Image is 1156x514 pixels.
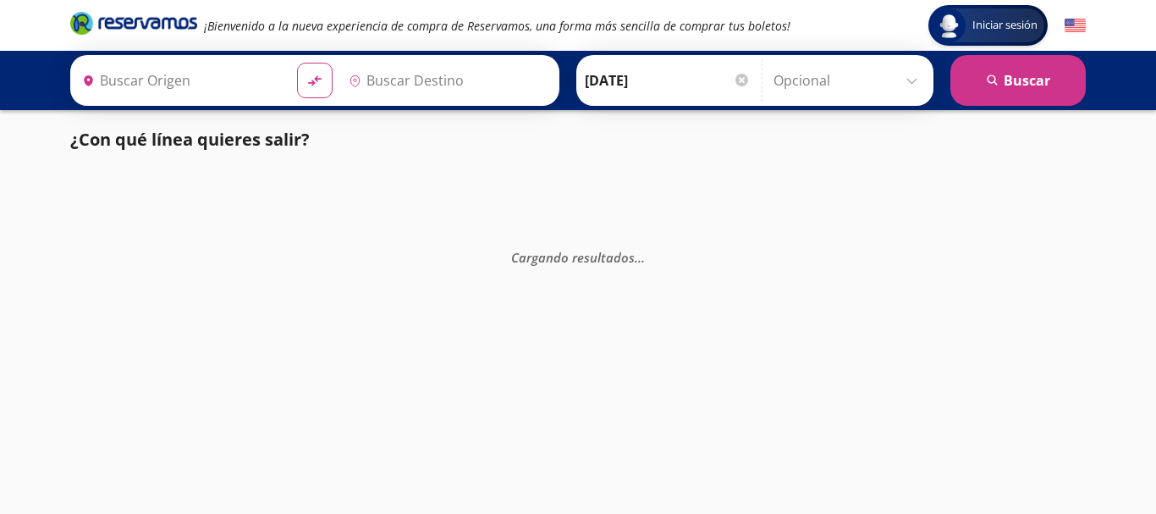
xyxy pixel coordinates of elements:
em: ¡Bienvenido a la nueva experiencia de compra de Reservamos, una forma más sencilla de comprar tus... [204,18,790,34]
input: Elegir Fecha [585,59,751,102]
span: . [638,248,641,265]
i: Brand Logo [70,10,197,36]
span: . [635,248,638,265]
input: Buscar Origen [75,59,283,102]
a: Brand Logo [70,10,197,41]
span: . [641,248,645,265]
input: Opcional [773,59,925,102]
em: Cargando resultados [511,248,645,265]
input: Buscar Destino [342,59,550,102]
button: Buscar [950,55,1086,106]
span: Iniciar sesión [966,17,1044,34]
p: ¿Con qué línea quieres salir? [70,127,310,152]
button: English [1065,15,1086,36]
